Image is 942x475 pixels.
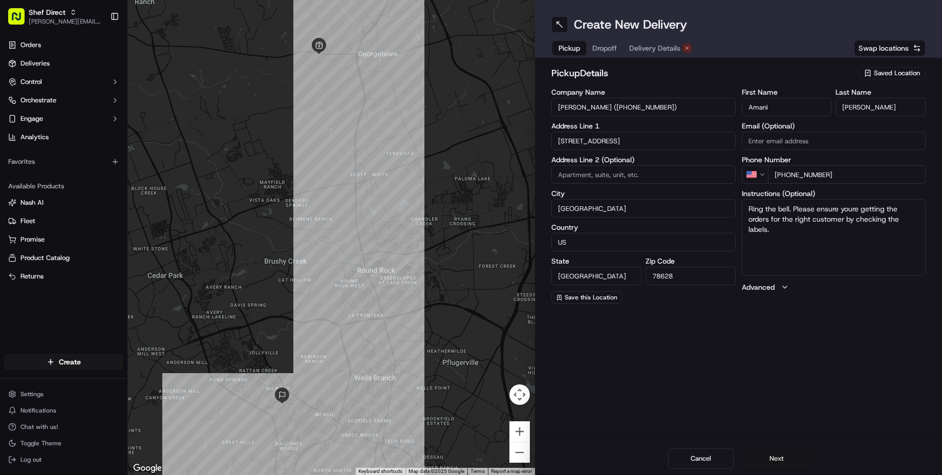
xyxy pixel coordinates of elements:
[592,43,617,53] span: Dropoff
[470,468,485,474] a: Terms (opens in new tab)
[668,448,734,469] button: Cancel
[10,25,31,46] img: Nash
[565,293,617,301] span: Save this Location
[509,384,530,405] button: Map camera controls
[742,156,926,163] label: Phone Number
[20,423,58,431] span: Chat with us!
[6,240,82,258] a: 📗Knowledge Base
[742,199,926,276] textarea: Ring the bell. Please ensure youre getting the orders for the right customer by checking the labels.
[4,178,123,195] div: Available Products
[32,201,83,209] span: [PERSON_NAME]
[551,165,736,184] input: Apartment, suite, unit, etc.
[22,113,40,131] img: 1755196953914-cd9d9cba-b7f7-46ee-b6f5-75ff69acacf5
[72,268,124,276] a: Powered byPylon
[4,420,123,434] button: Chat with us!
[646,257,736,265] label: Zip Code
[4,250,123,266] button: Product Catalog
[10,191,27,208] img: Vicente Ramirez
[509,421,530,442] button: Zoom in
[742,190,926,197] label: Instructions (Optional)
[10,113,29,131] img: 1736555255976-a54dd68f-1ca7-489b-9aae-adbdc363a1c4
[4,92,123,109] button: Orchestrate
[4,436,123,450] button: Toggle Theme
[59,357,81,367] span: Create
[551,267,641,285] input: Enter state
[91,174,112,182] span: [DATE]
[629,43,680,53] span: Delivery Details
[8,253,119,263] a: Product Catalog
[4,111,123,127] button: Engage
[742,282,775,292] label: Advanced
[97,244,164,254] span: API Documentation
[858,66,926,80] button: Saved Location
[551,98,736,116] input: Enter company name
[742,122,926,129] label: Email (Optional)
[854,40,926,56] button: Swap locations
[859,43,909,53] span: Swap locations
[20,133,49,142] span: Analytics
[551,66,852,80] h2: pickup Details
[4,231,123,248] button: Promise
[20,390,44,398] span: Settings
[32,174,83,182] span: [PERSON_NAME]
[8,198,119,207] a: Nash AI
[20,96,56,105] span: Orchestrate
[509,442,530,463] button: Zoom out
[646,267,736,285] input: Enter zip code
[20,217,35,226] span: Fleet
[20,253,70,263] span: Product Catalog
[4,403,123,418] button: Notifications
[551,199,736,218] input: Enter city
[4,4,106,29] button: Shef Direct[PERSON_NAME][EMAIL_ADDRESS][DOMAIN_NAME]
[8,272,119,281] a: Returns
[742,132,926,150] input: Enter email address
[159,146,186,158] button: See all
[4,154,123,170] div: Favorites
[10,56,186,72] p: Welcome 👋
[10,245,18,253] div: 📗
[559,43,580,53] span: Pickup
[10,148,69,156] div: Past conversations
[4,55,123,72] a: Deliveries
[836,89,926,96] label: Last Name
[29,7,66,17] span: Shef Direct
[836,98,926,116] input: Enter last name
[551,224,736,231] label: Country
[742,98,832,116] input: Enter first name
[8,217,119,226] a: Fleet
[131,462,164,475] a: Open this area in Google Maps (opens a new window)
[87,245,95,253] div: 💻
[744,448,809,469] button: Next
[82,240,168,258] a: 💻API Documentation
[874,69,920,78] span: Saved Location
[20,114,43,123] span: Engage
[551,190,736,197] label: City
[20,456,41,464] span: Log out
[20,406,56,415] span: Notifications
[102,269,124,276] span: Pylon
[20,40,41,50] span: Orders
[10,164,27,180] img: Vicente Ramirez
[4,354,123,370] button: Create
[4,129,123,145] a: Analytics
[551,132,736,150] input: Enter address
[29,17,102,26] button: [PERSON_NAME][EMAIL_ADDRESS][DOMAIN_NAME]
[4,213,123,229] button: Fleet
[174,116,186,128] button: Start new chat
[551,156,736,163] label: Address Line 2 (Optional)
[20,244,78,254] span: Knowledge Base
[768,165,926,184] input: Enter phone number
[4,195,123,211] button: Nash AI
[20,77,42,87] span: Control
[27,81,184,92] input: Got a question? Start typing here...
[742,282,926,292] button: Advanced
[491,468,532,474] a: Report a map error
[91,201,112,209] span: [DATE]
[742,89,832,96] label: First Name
[20,272,44,281] span: Returns
[20,198,44,207] span: Nash AI
[358,468,402,475] button: Keyboard shortcuts
[551,257,641,265] label: State
[4,387,123,401] button: Settings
